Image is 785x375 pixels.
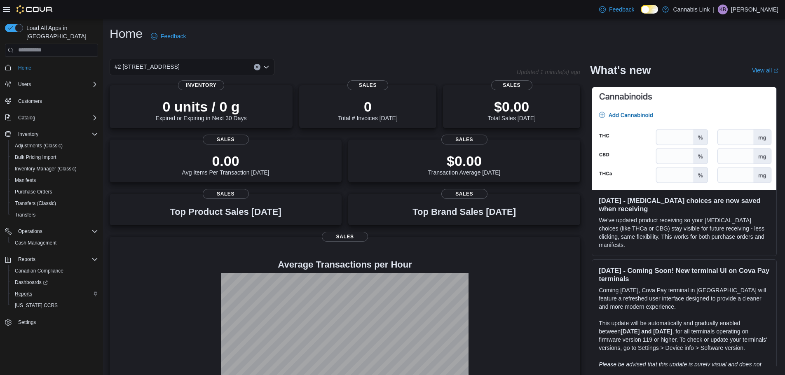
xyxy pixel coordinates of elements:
span: Operations [15,226,98,236]
a: Cash Management [12,238,60,248]
span: Inventory Manager (Classic) [15,165,77,172]
a: Home [15,63,35,73]
div: Total # Invoices [DATE] [338,98,397,121]
span: Dashboards [15,279,48,286]
p: | [713,5,715,14]
span: Canadian Compliance [15,268,63,274]
span: Settings [18,319,36,326]
button: Reports [8,288,101,300]
a: Bulk Pricing Import [12,152,60,162]
span: Feedback [161,32,186,40]
h3: Top Brand Sales [DATE] [412,207,516,217]
p: This update will be automatically and gradually enabled between , for all terminals operating on ... [599,319,770,352]
button: Canadian Compliance [8,265,101,277]
span: Canadian Compliance [12,266,98,276]
a: Transfers [12,210,39,220]
span: Catalog [18,114,35,121]
button: [US_STATE] CCRS [8,300,101,311]
span: Customers [18,98,42,105]
a: Adjustments (Classic) [12,141,66,151]
button: Settings [2,316,101,328]
span: Home [18,65,31,71]
span: Manifests [12,175,98,185]
button: Users [15,79,34,89]
span: Cash Management [15,240,56,246]
button: Reports [15,254,39,264]
a: Feedback [148,28,189,44]
p: We've updated product receiving so your [MEDICAL_DATA] choices (like THCa or CBG) stay visible fo... [599,216,770,249]
span: Bulk Pricing Import [12,152,98,162]
span: Washington CCRS [12,300,98,310]
a: Purchase Orders [12,187,56,197]
button: Operations [15,226,46,236]
button: Reports [2,254,101,265]
a: Transfers (Classic) [12,198,59,208]
span: Operations [18,228,42,235]
span: Cash Management [12,238,98,248]
span: Dashboards [12,277,98,287]
p: Coming [DATE], Cova Pay terminal in [GEOGRAPHIC_DATA] will feature a refreshed user interface des... [599,286,770,311]
button: Catalog [2,112,101,123]
a: Manifests [12,175,39,185]
p: $0.00 [428,153,501,169]
span: Customers [15,96,98,106]
span: Sales [322,232,368,242]
a: Reports [12,289,35,299]
h2: What's new [590,64,651,77]
button: Bulk Pricing Import [8,151,101,163]
span: Sales [347,80,389,90]
div: Transaction Average [DATE] [428,153,501,176]
span: Catalog [15,113,98,123]
a: Dashboards [12,277,51,287]
span: Sales [441,189,487,199]
span: #2 [STREET_ADDRESS] [115,62,180,72]
span: Manifests [15,177,36,184]
button: Inventory [2,128,101,140]
p: 0 units / 0 g [156,98,247,115]
a: Dashboards [8,277,101,288]
h1: Home [110,26,143,42]
span: Load All Apps in [GEOGRAPHIC_DATA] [23,24,98,40]
span: Inventory Manager (Classic) [12,164,98,174]
svg: External link [773,68,778,73]
button: Home [2,62,101,74]
span: Inventory [178,80,224,90]
button: Operations [2,226,101,237]
span: Sales [203,135,249,144]
span: [US_STATE] CCRS [15,302,58,309]
p: 0 [338,98,397,115]
div: Avg Items Per Transaction [DATE] [182,153,269,176]
span: Purchase Orders [12,187,98,197]
span: Home [15,63,98,73]
span: Transfers (Classic) [15,200,56,207]
span: Settings [15,317,98,327]
span: Transfers (Classic) [12,198,98,208]
strong: [DATE] and [DATE] [621,328,672,335]
button: Transfers (Classic) [8,198,101,209]
span: Users [15,79,98,89]
a: Customers [15,96,45,106]
a: [US_STATE] CCRS [12,300,61,310]
p: Cannabis Link [673,5,710,14]
button: Clear input [254,64,260,70]
span: KB [719,5,726,14]
input: Dark Mode [641,5,658,14]
span: Feedback [609,5,634,14]
button: Inventory Manager (Classic) [8,163,101,175]
h4: Average Transactions per Hour [116,260,574,270]
a: View allExternal link [752,67,778,74]
a: Canadian Compliance [12,266,67,276]
span: Inventory [15,129,98,139]
button: Users [2,79,101,90]
button: Adjustments (Classic) [8,140,101,151]
a: Settings [15,317,39,327]
a: Inventory Manager (Classic) [12,164,80,174]
h3: [DATE] - Coming Soon! New terminal UI on Cova Pay terminals [599,266,770,283]
button: Transfers [8,209,101,221]
p: Updated 1 minute(s) ago [517,69,580,75]
span: Reports [18,256,35,263]
span: Bulk Pricing Import [15,154,56,161]
h3: Top Product Sales [DATE] [170,207,281,217]
button: Cash Management [8,237,101,249]
img: Cova [16,5,53,14]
